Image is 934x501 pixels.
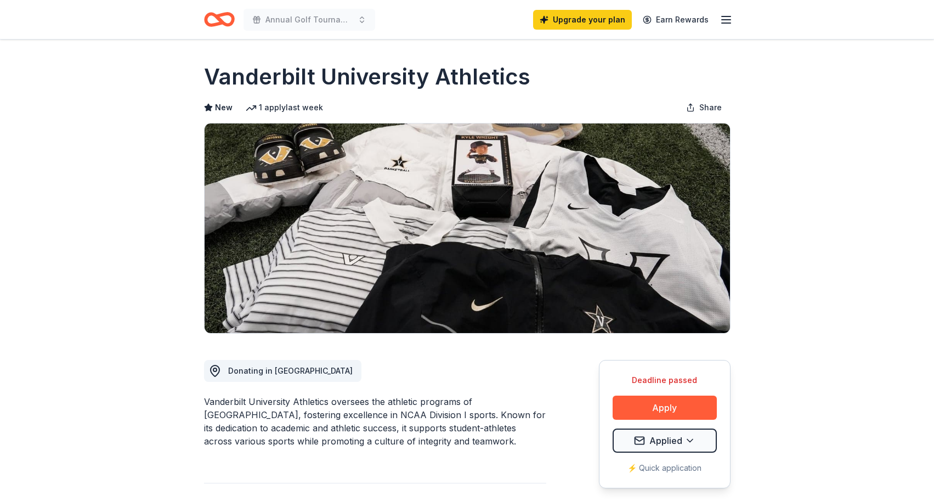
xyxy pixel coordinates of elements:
button: Share [677,97,731,119]
button: Annual Golf Tournament and Silent Auction [244,9,375,31]
span: Share [699,101,722,114]
a: Upgrade your plan [533,10,632,30]
span: Donating in [GEOGRAPHIC_DATA] [228,366,353,375]
div: Vanderbilt University Athletics oversees the athletic programs of [GEOGRAPHIC_DATA], fostering ex... [204,395,546,448]
button: Applied [613,429,717,453]
a: Home [204,7,235,32]
a: Earn Rewards [636,10,715,30]
button: Apply [613,396,717,420]
span: Annual Golf Tournament and Silent Auction [265,13,353,26]
span: Applied [649,434,682,448]
span: New [215,101,233,114]
div: Deadline passed [613,374,717,387]
img: Image for Vanderbilt University Athletics [205,123,730,333]
div: ⚡️ Quick application [613,461,717,475]
h1: Vanderbilt University Athletics [204,61,530,92]
div: 1 apply last week [246,101,323,114]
